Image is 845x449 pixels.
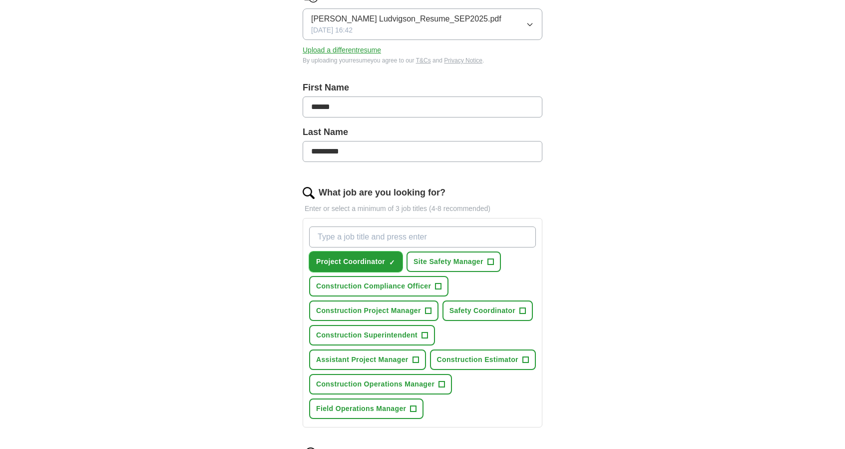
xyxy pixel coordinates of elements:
[442,300,533,321] button: Safety Coordinator
[303,81,542,94] label: First Name
[437,354,518,365] span: Construction Estimator
[303,8,542,40] button: [PERSON_NAME] Ludvigson_Resume_SEP2025.pdf[DATE] 16:42
[309,300,438,321] button: Construction Project Manager
[309,251,403,272] button: Project Coordinator✓
[316,403,406,414] span: Field Operations Manager
[444,57,482,64] a: Privacy Notice
[316,354,409,365] span: Assistant Project Manager
[303,187,315,199] img: search.png
[303,56,542,65] div: By uploading your resume you agree to our and .
[449,305,515,316] span: Safety Coordinator
[309,226,536,247] input: Type a job title and press enter
[309,325,435,345] button: Construction Superintendent
[407,251,501,272] button: Site Safety Manager
[309,398,423,419] button: Field Operations Manager
[311,25,353,35] span: [DATE] 16:42
[414,256,483,267] span: Site Safety Manager
[316,305,421,316] span: Construction Project Manager
[316,379,434,389] span: Construction Operations Manager
[430,349,536,370] button: Construction Estimator
[303,125,542,139] label: Last Name
[303,203,542,214] p: Enter or select a minimum of 3 job titles (4-8 recommended)
[316,330,418,340] span: Construction Superintendent
[316,256,385,267] span: Project Coordinator
[309,276,448,296] button: Construction Compliance Officer
[309,374,452,394] button: Construction Operations Manager
[309,349,426,370] button: Assistant Project Manager
[316,281,431,291] span: Construction Compliance Officer
[389,258,395,266] span: ✓
[416,57,431,64] a: T&Cs
[303,45,381,55] button: Upload a differentresume
[311,13,501,25] span: [PERSON_NAME] Ludvigson_Resume_SEP2025.pdf
[319,186,445,199] label: What job are you looking for?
